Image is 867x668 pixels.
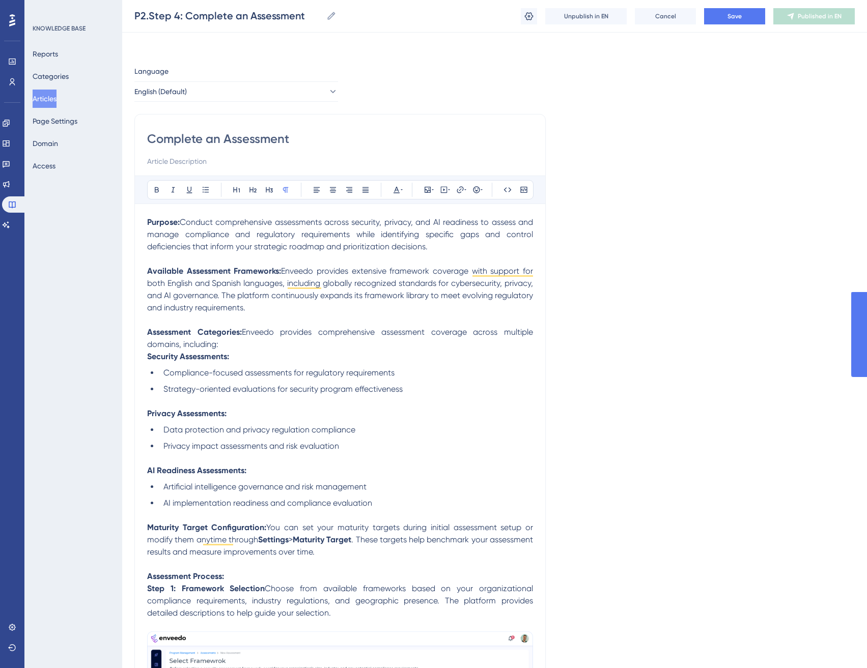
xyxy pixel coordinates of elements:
span: Privacy impact assessments and risk evaluation [163,441,339,451]
span: Enveedo provides extensive framework coverage with support for both English and Spanish languages... [147,266,535,312]
span: Published in EN [798,12,842,20]
button: Cancel [635,8,696,24]
button: Articles [33,90,57,108]
span: Data protection and privacy regulation compliance [163,425,355,434]
strong: Assessment Categories: [147,327,242,337]
strong: Security Assessments: [147,352,229,361]
span: Conduct comprehensive assessments across security, privacy, and AI readiness to assess and manage... [147,217,535,251]
strong: Privacy Assessments: [147,409,227,418]
button: Page Settings [33,112,77,130]
button: Unpublish in EN [545,8,627,24]
span: Compliance-focused assessments for regulatory requirements [163,368,395,377]
input: Article Title [147,131,533,147]
button: Domain [33,134,58,153]
span: Artificial intelligence governance and risk management [163,482,367,491]
span: Unpublish in EN [564,12,608,20]
strong: AI Readiness Assessments: [147,466,246,475]
span: Strategy-oriented evaluations for security program effectiveness [163,384,403,394]
strong: Settings [258,535,289,544]
button: Access [33,157,55,175]
input: Article Name [134,9,322,23]
strong: Purpose: [147,217,180,227]
span: Choose from available frameworks based on your organizational compliance requirements, industry r... [147,584,535,618]
span: You can set your maturity targets during initial assessment setup or modify them anytime through [147,522,535,544]
strong: Maturity Target Configuration: [147,522,266,532]
button: Reports [33,45,58,63]
span: Language [134,65,169,77]
div: KNOWLEDGE BASE [33,24,86,33]
iframe: UserGuiding AI Assistant Launcher [824,628,855,658]
strong: Maturity Target [293,535,351,544]
input: Article Description [147,155,533,167]
span: Save [728,12,742,20]
button: English (Default) [134,81,338,102]
strong: Assessment Process: [147,571,224,581]
strong: Available Assessment Frameworks: [147,266,281,276]
button: Published in EN [773,8,855,24]
button: Categories [33,67,69,85]
strong: Step 1: Framework Selection [147,584,265,593]
span: AI implementation readiness and compliance evaluation [163,498,372,508]
button: Save [704,8,765,24]
span: Enveedo provides comprehensive assessment coverage across multiple domains, including: [147,327,535,349]
span: English (Default) [134,85,187,98]
span: > [289,535,293,544]
span: Cancel [655,12,676,20]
